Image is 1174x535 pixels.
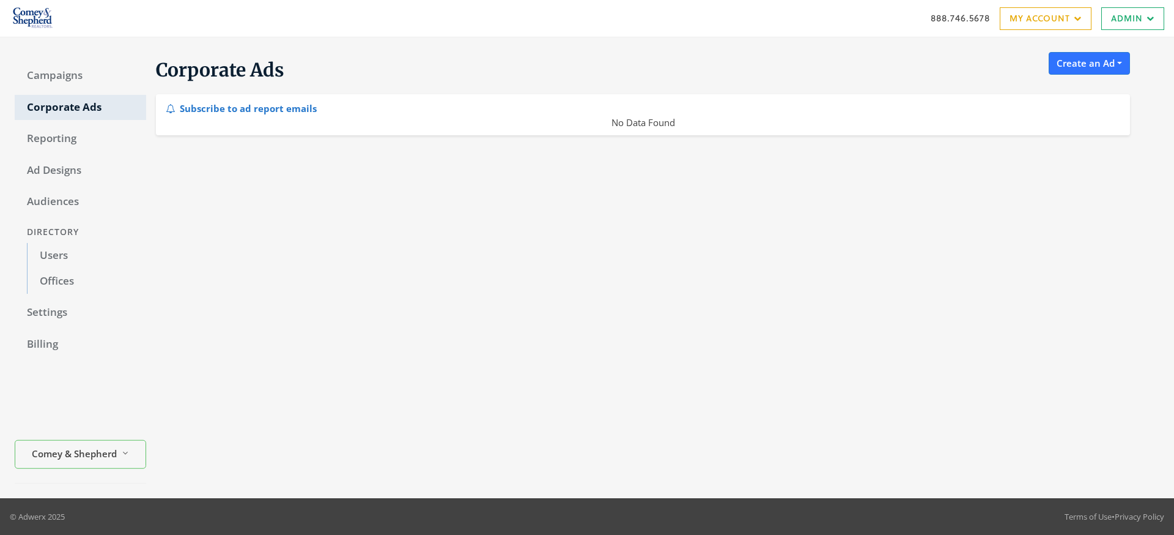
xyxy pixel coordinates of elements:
[1065,511,1164,523] div: •
[27,269,146,294] a: Offices
[10,3,56,34] img: Adwerx
[1115,511,1164,522] a: Privacy Policy
[15,95,146,121] a: Corporate Ads
[157,116,1129,130] div: No Data Found
[15,440,146,469] button: Comey & Shepherd
[1000,7,1091,30] a: My Account
[15,189,146,215] a: Audiences
[1065,511,1112,522] a: Terms of Use
[27,243,146,269] a: Users
[15,332,146,357] a: Billing
[15,158,146,184] a: Ad Designs
[15,221,146,244] div: Directory
[1049,52,1130,75] button: Create an Ad
[931,12,990,24] a: 888.746.5678
[166,99,317,116] div: Subscribe to ad report emails
[156,58,284,81] span: Corporate Ads
[15,126,146,152] a: Reporting
[1101,7,1164,30] a: Admin
[15,300,146,326] a: Settings
[15,63,146,89] a: Campaigns
[10,511,65,523] p: © Adwerx 2025
[32,446,117,460] span: Comey & Shepherd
